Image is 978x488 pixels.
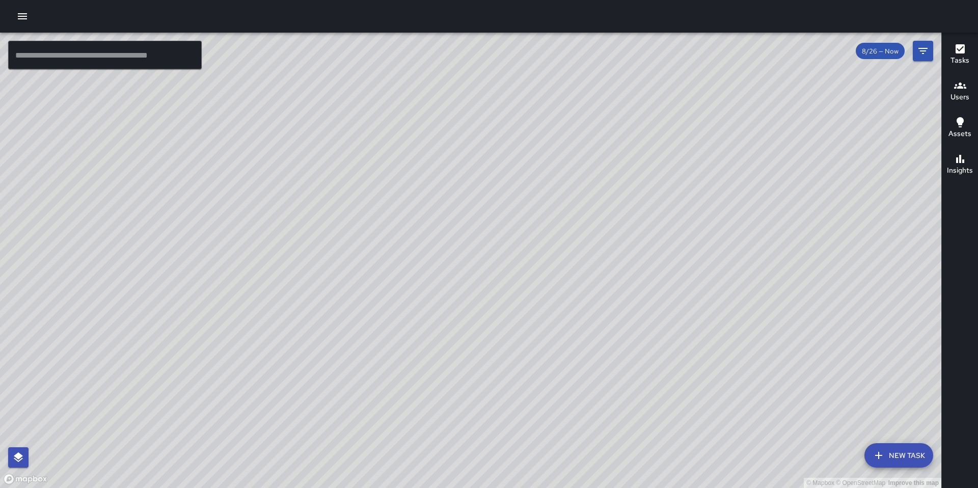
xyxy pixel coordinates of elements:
button: Insights [942,147,978,183]
button: Tasks [942,37,978,73]
h6: Assets [948,128,971,140]
h6: Users [950,92,969,103]
h6: Insights [947,165,973,176]
h6: Tasks [950,55,969,66]
button: New Task [864,443,933,468]
span: 8/26 — Now [856,47,905,56]
button: Filters [913,41,933,61]
button: Assets [942,110,978,147]
button: Users [942,73,978,110]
